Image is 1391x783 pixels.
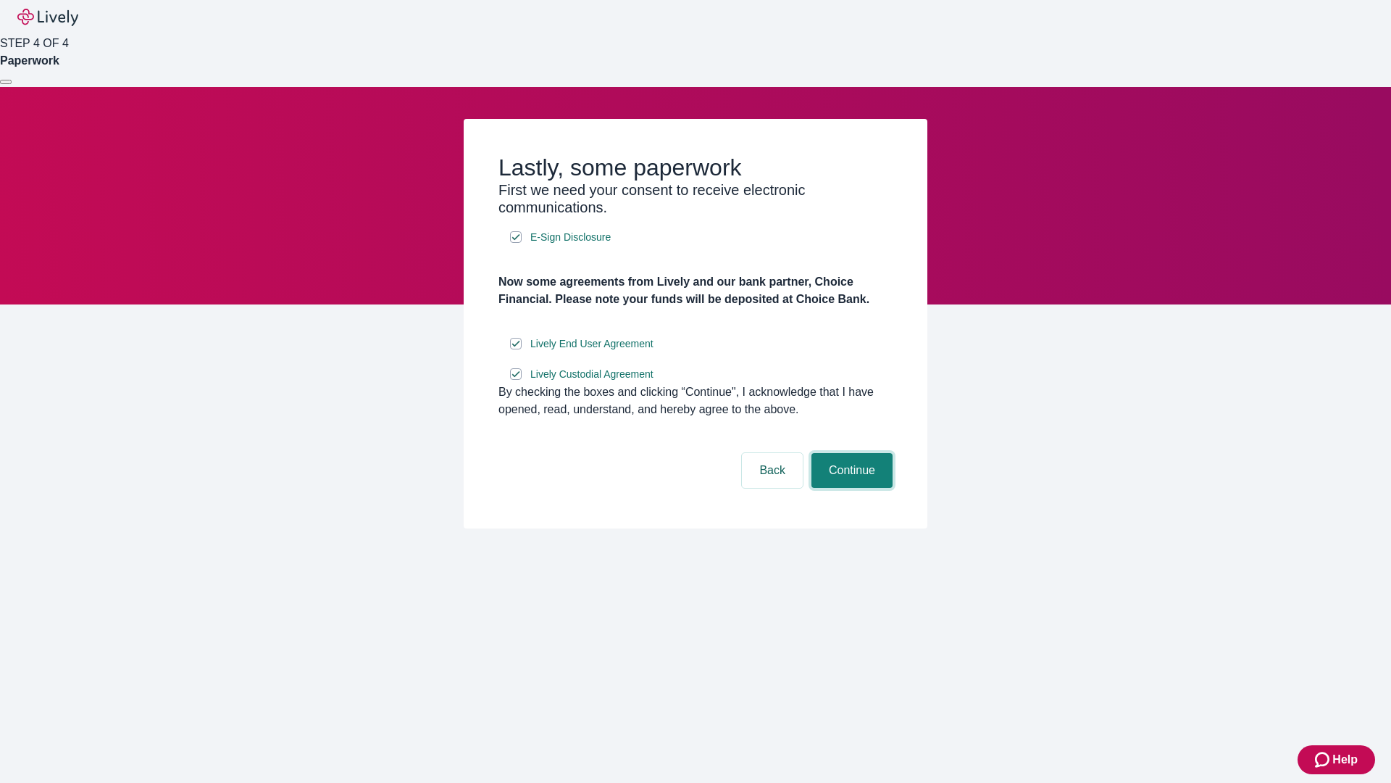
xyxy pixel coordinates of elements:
button: Zendesk support iconHelp [1298,745,1375,774]
span: Lively Custodial Agreement [530,367,653,382]
span: Lively End User Agreement [530,336,653,352]
div: By checking the boxes and clicking “Continue", I acknowledge that I have opened, read, understand... [498,384,893,418]
h3: First we need your consent to receive electronic communications. [498,181,893,216]
span: E-Sign Disclosure [530,230,611,245]
a: e-sign disclosure document [527,365,656,384]
a: e-sign disclosure document [527,228,614,246]
img: Lively [17,9,78,26]
h4: Now some agreements from Lively and our bank partner, Choice Financial. Please note your funds wi... [498,273,893,308]
svg: Zendesk support icon [1315,751,1332,768]
button: Back [742,453,803,488]
h2: Lastly, some paperwork [498,154,893,181]
a: e-sign disclosure document [527,335,656,353]
button: Continue [811,453,893,488]
span: Help [1332,751,1358,768]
